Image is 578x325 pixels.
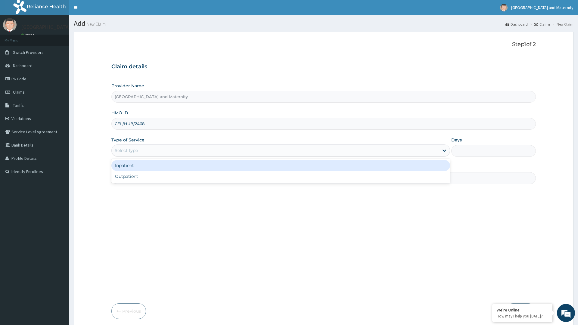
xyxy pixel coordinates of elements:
[111,160,450,171] div: Inpatient
[13,89,25,95] span: Claims
[111,137,144,143] label: Type of Service
[111,303,146,319] button: Previous
[534,22,550,27] a: Claims
[85,22,106,26] small: New Claim
[13,50,44,55] span: Switch Providers
[21,24,105,30] p: [GEOGRAPHIC_DATA] and Maternity
[13,63,33,68] span: Dashboard
[111,118,536,130] input: Enter HMO ID
[111,110,128,116] label: HMO ID
[551,22,573,27] li: New Claim
[497,307,548,313] div: We're Online!
[505,303,536,319] button: Next
[3,18,17,32] img: User Image
[111,171,450,182] div: Outpatient
[13,103,24,108] span: Tariffs
[500,4,508,11] img: User Image
[74,20,573,27] h1: Add
[115,147,138,153] div: Select type
[111,83,144,89] label: Provider Name
[497,314,548,319] p: How may I help you today?
[111,41,536,48] p: Step 1 of 2
[451,137,462,143] label: Days
[505,22,528,27] a: Dashboard
[21,33,36,37] a: Online
[111,63,536,70] h3: Claim details
[511,5,573,10] span: [GEOGRAPHIC_DATA] and Maternity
